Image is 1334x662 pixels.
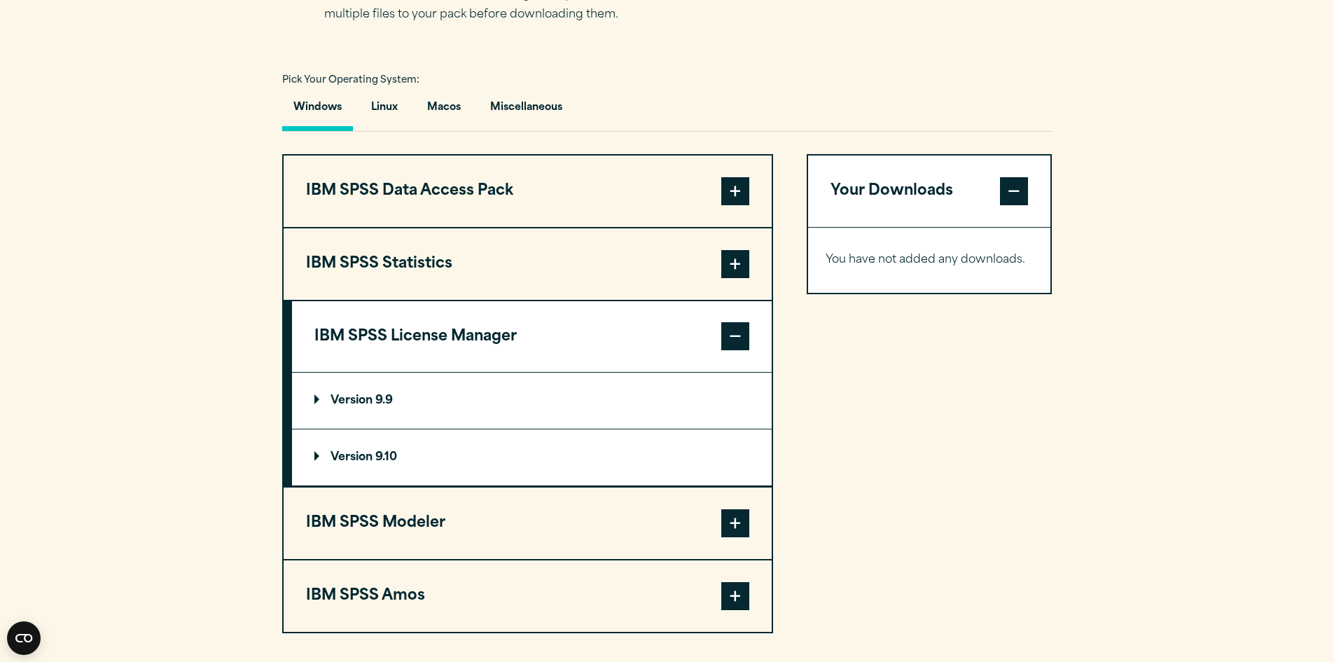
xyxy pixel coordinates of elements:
[826,250,1034,270] p: You have not added any downloads.
[7,621,41,655] button: Open CMP widget
[808,227,1051,293] div: Your Downloads
[292,372,772,486] div: IBM SPSS License Manager
[284,228,772,300] button: IBM SPSS Statistics
[416,91,472,131] button: Macos
[360,91,409,131] button: Linux
[314,395,393,406] p: Version 9.9
[292,429,772,485] summary: Version 9.10
[808,156,1051,227] button: Your Downloads
[292,301,772,373] button: IBM SPSS License Manager
[284,156,772,227] button: IBM SPSS Data Access Pack
[284,488,772,559] button: IBM SPSS Modeler
[284,560,772,632] button: IBM SPSS Amos
[282,91,353,131] button: Windows
[292,373,772,429] summary: Version 9.9
[479,91,574,131] button: Miscellaneous
[282,76,419,85] span: Pick Your Operating System:
[314,452,397,463] p: Version 9.10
